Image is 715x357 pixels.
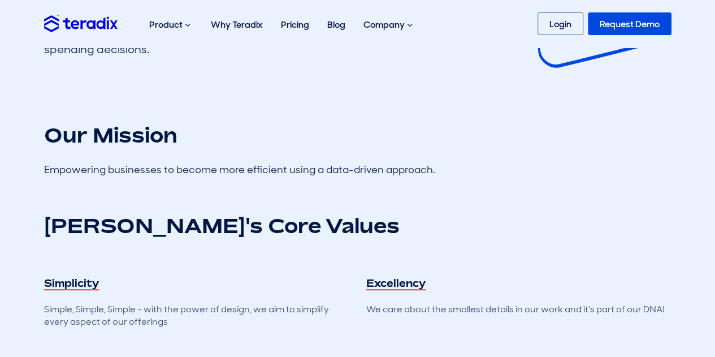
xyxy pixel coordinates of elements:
a: Why Teradix [202,7,272,42]
img: Teradix logo [44,15,118,32]
a: Pricing [272,7,318,42]
a: Request Demo [588,12,671,35]
div: Company [354,7,424,43]
h2: Our Mission [44,122,671,148]
p: We care about the smallest details in our work and it's part of our DNA! [366,303,671,316]
h4: Empowering businesses to become more efficient using a data-driven approach. [44,165,671,175]
h2: Simplicity [44,277,99,291]
a: Login [538,12,583,35]
div: Product [140,7,202,43]
p: Simple, Simple, Simple - with the power of design, we aim to simplify every aspect of our offerings [44,303,349,329]
h2: [PERSON_NAME]'s Core Values [44,213,671,238]
a: Blog [318,7,354,42]
h2: Excellency [366,277,426,291]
